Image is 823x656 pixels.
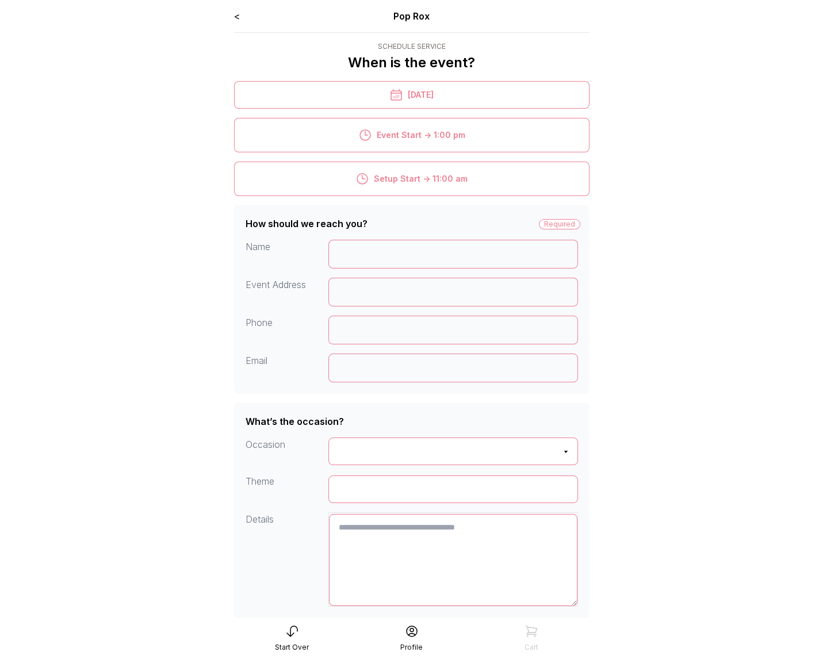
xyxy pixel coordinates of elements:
[234,81,590,109] div: [DATE]
[246,278,329,306] div: Event Address
[539,219,580,229] div: Required
[246,354,329,382] div: Email
[246,316,329,344] div: Phone
[246,438,329,465] div: Occasion
[246,512,329,607] div: Details
[246,415,344,428] div: What’s the occasion?
[246,240,329,268] div: Name
[234,10,240,22] a: <
[305,9,518,23] div: Pop Rox
[275,643,309,652] div: Start Over
[400,643,423,652] div: Profile
[348,42,475,51] div: Schedule Service
[525,643,538,652] div: Cart
[348,53,475,72] p: When is the event?
[246,474,329,503] div: Theme
[246,217,368,231] div: How should we reach you?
